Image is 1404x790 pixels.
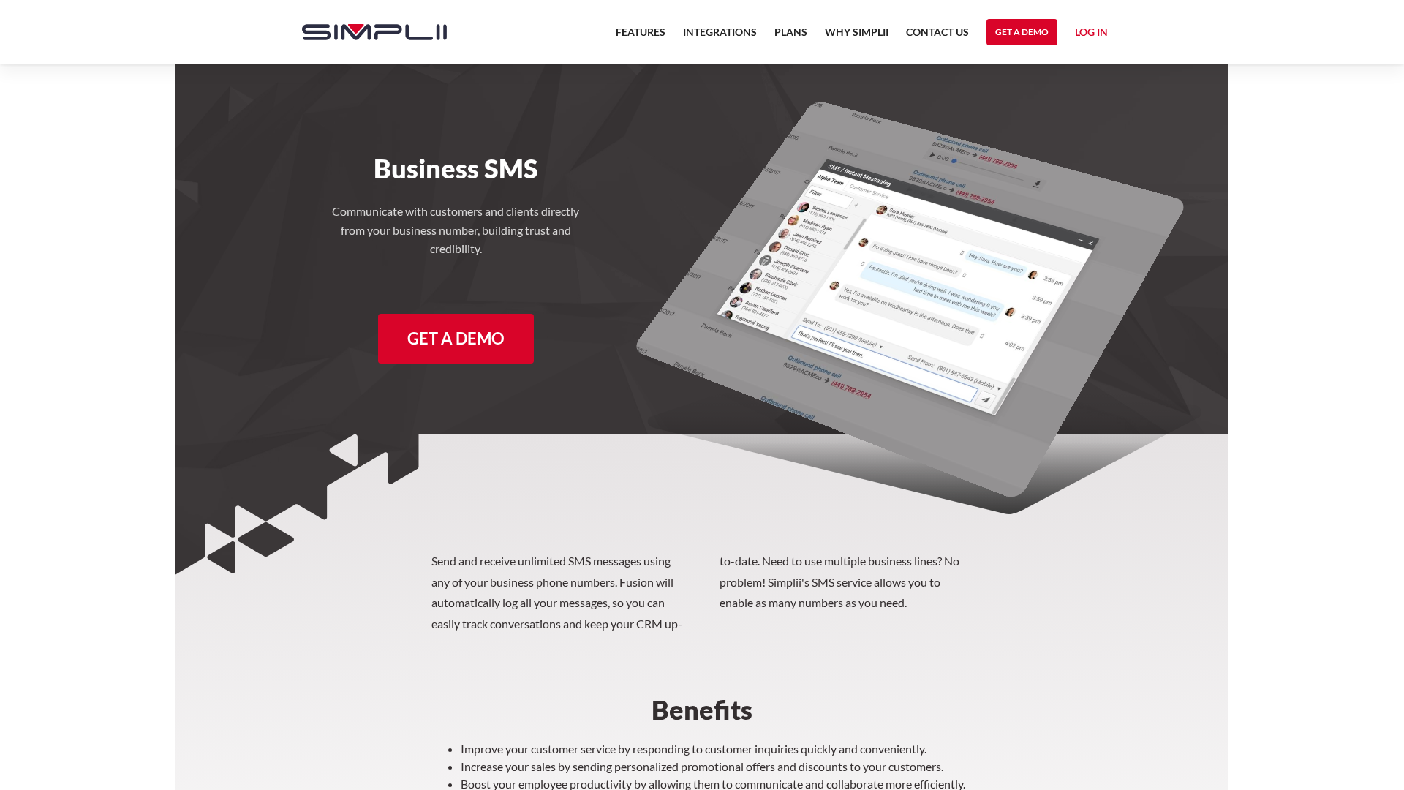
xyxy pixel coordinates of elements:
[431,696,973,723] h2: Benefits
[906,23,969,50] a: Contact US
[1075,23,1108,45] a: Log in
[986,19,1057,45] a: Get a Demo
[825,23,888,50] a: Why Simplii
[683,23,757,50] a: Integrations
[461,758,973,775] li: Increase your sales by sending personalized promotional offers and discounts to your customers.
[461,740,973,758] li: Improve your customer service by responding to customer inquiries quickly and conveniently.
[616,23,665,50] a: Features
[302,24,447,40] img: Simplii
[287,152,624,184] h1: Business SMS
[431,551,973,635] p: Send and receive unlimited SMS messages using any of your business phone numbers. Fusion will aut...
[324,202,587,258] h4: Communicate with customers and clients directly from your business number, building trust and cre...
[774,23,807,50] a: Plans
[378,314,534,364] a: Get a Demo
